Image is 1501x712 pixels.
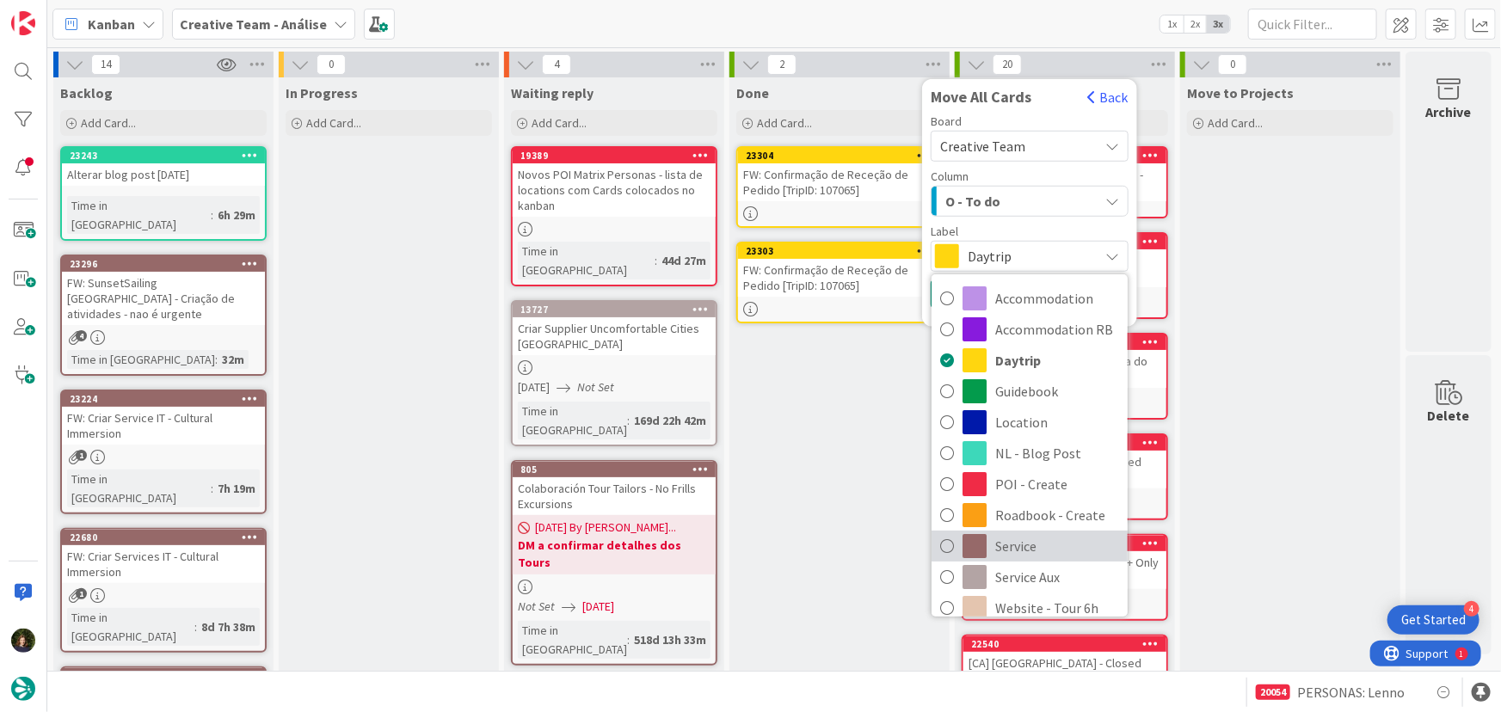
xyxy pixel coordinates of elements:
div: 23243 [62,148,265,163]
span: 0 [1218,54,1247,75]
div: 22540[CA] [GEOGRAPHIC_DATA] - Closed Mon - LECCO [963,636,1166,690]
div: Time in [GEOGRAPHIC_DATA] [518,402,627,439]
div: 805Colaboración Tour Tailors - No Frills Excursions [513,462,716,515]
div: Get Started [1401,611,1466,629]
div: 22680FW: Criar Services IT - Cultural Immersion [62,530,265,583]
a: 23243Alterar blog post [DATE]Time in [GEOGRAPHIC_DATA]:6h 29m [60,146,267,241]
span: 14 [91,54,120,75]
a: 19389Novos POI Matrix Personas - lista de locations com Cards colocados no kanbanTime in [GEOGRAP... [511,146,717,286]
a: 23224FW: Criar Service IT - Cultural ImmersionTime in [GEOGRAPHIC_DATA]:7h 19m [60,390,267,514]
div: Time in [GEOGRAPHIC_DATA] [518,621,627,659]
a: 23304FW: Confirmação de Receção de Pedido [TripID: 107065] [736,146,943,228]
span: Location [995,409,1119,435]
div: 23243Alterar blog post [DATE] [62,148,265,186]
span: 0 [317,54,346,75]
span: 1x [1160,15,1184,33]
div: 805 [513,462,716,477]
span: Accommodation [995,285,1119,311]
a: POI - Create [932,469,1128,500]
i: Not Set [577,379,614,395]
div: 13727 [520,304,716,316]
span: Roadbook - Create [995,502,1119,528]
a: Service [932,531,1128,562]
div: 23296 [62,256,265,272]
img: MC [11,629,35,653]
span: Board [931,115,962,127]
span: [DATE] By [PERSON_NAME]... [535,519,676,537]
a: Accommodation RB [932,314,1128,345]
div: 23296FW: SunsetSailing [GEOGRAPHIC_DATA] - Criação de atividades - nao é urgente [62,256,265,325]
span: Guidebook [995,378,1119,404]
span: Add Card... [1208,115,1263,131]
span: O - To do [945,190,1000,212]
div: Open Get Started checklist, remaining modules: 4 [1387,605,1479,635]
span: Column [931,170,969,182]
span: Kanban [88,14,135,34]
span: : [655,251,657,270]
div: 22680 [62,530,265,545]
div: FW: Criar Services IT - Cultural Immersion [62,545,265,583]
div: 23304FW: Confirmação de Receção de Pedido [TripID: 107065] [738,148,941,201]
img: avatar [11,677,35,701]
a: Guidebook [932,376,1128,407]
span: Label [931,225,958,237]
a: 23296FW: SunsetSailing [GEOGRAPHIC_DATA] - Criação de atividades - nao é urgenteTime in [GEOGRAPH... [60,255,267,376]
div: 23304 [746,150,941,162]
div: 20054 [1256,684,1290,700]
div: 22540 [971,638,1166,650]
span: Add Card... [81,115,136,131]
div: 805 [520,463,716,476]
div: 23303 [738,243,941,259]
div: 13727Criar Supplier Uncomfortable Cities [GEOGRAPHIC_DATA] [513,302,716,355]
span: Daytrip [968,244,1090,268]
span: Add Card... [306,115,361,131]
span: Add Card... [757,115,812,131]
span: Daytrip [995,347,1119,373]
span: Website - Tour 6h [995,595,1119,621]
div: FW: Confirmação de Receção de Pedido [TripID: 107065] [738,163,941,201]
span: : [194,617,197,636]
span: : [211,206,213,224]
span: : [215,350,218,369]
span: Move All Cards [922,89,1040,106]
div: 22680 [70,531,265,543]
div: 23296 [70,258,265,270]
span: Creative Team [940,138,1025,155]
div: 23243 [70,150,265,162]
div: 23224 [70,393,265,405]
a: Website - Tour 6h [932,592,1128,623]
span: In Progress [286,84,358,101]
div: 6h 29m [213,206,260,224]
div: 169d 22h 42m [630,411,711,430]
span: NL - Blog Post [995,440,1119,466]
div: Novos POI Matrix Personas - lista de locations com Cards colocados no kanban [513,163,716,217]
span: [DATE] [518,378,550,396]
div: 23304 [738,148,941,163]
span: Add Card... [532,115,587,131]
a: Daytrip [932,345,1128,376]
span: 3x [1207,15,1230,33]
div: 7h 19m [213,479,260,498]
div: Time in [GEOGRAPHIC_DATA] [67,350,215,369]
span: 2 [767,54,797,75]
div: 32m [218,350,249,369]
div: 23303FW: Confirmação de Receção de Pedido [TripID: 107065] [738,243,941,297]
div: 23303 [746,245,941,257]
a: Accommodation [932,283,1128,314]
a: 805Colaboración Tour Tailors - No Frills Excursions[DATE] By [PERSON_NAME]...DM a confirmar detal... [511,460,717,666]
div: Time in [GEOGRAPHIC_DATA] [67,608,194,646]
button: O - To do [931,186,1129,217]
span: Support [36,3,78,23]
span: [DATE] [582,598,614,616]
a: 13727Criar Supplier Uncomfortable Cities [GEOGRAPHIC_DATA][DATE]Not SetTime in [GEOGRAPHIC_DATA]:... [511,300,717,446]
a: Service Aux [932,562,1128,592]
span: 2x [1184,15,1207,33]
div: 19389 [513,148,716,163]
b: Creative Team - Análise [180,15,327,33]
span: Accommodation RB [995,316,1119,342]
a: Location [932,407,1128,438]
div: FW: Criar Service IT - Cultural Immersion [62,407,265,445]
b: DM a confirmar detalhes dos Tours [518,537,711,571]
div: Alterar blog post [DATE] [62,163,265,186]
div: FW: Confirmação de Receção de Pedido [TripID: 107065] [738,259,941,297]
